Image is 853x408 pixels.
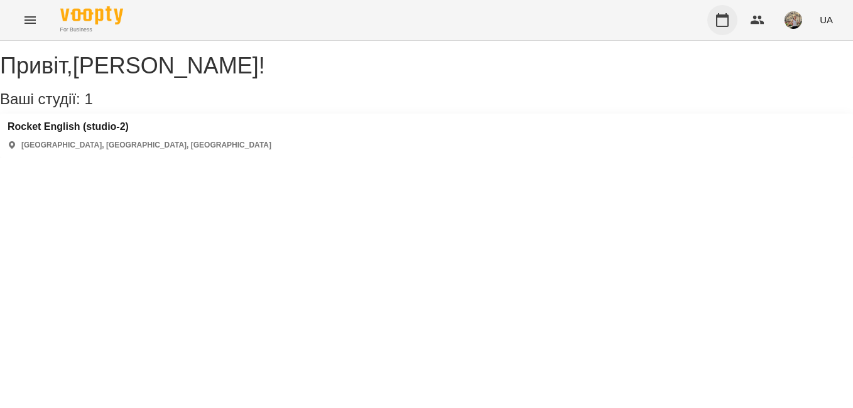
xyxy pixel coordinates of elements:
[60,26,123,34] span: For Business
[60,6,123,24] img: Voopty Logo
[8,121,271,132] a: Rocket English (studio-2)
[84,90,92,107] span: 1
[15,5,45,35] button: Menu
[815,8,838,31] button: UA
[820,13,833,26] span: UA
[785,11,802,29] img: 3b46f58bed39ef2acf68cc3a2c968150.jpeg
[21,140,271,151] p: [GEOGRAPHIC_DATA], [GEOGRAPHIC_DATA], [GEOGRAPHIC_DATA]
